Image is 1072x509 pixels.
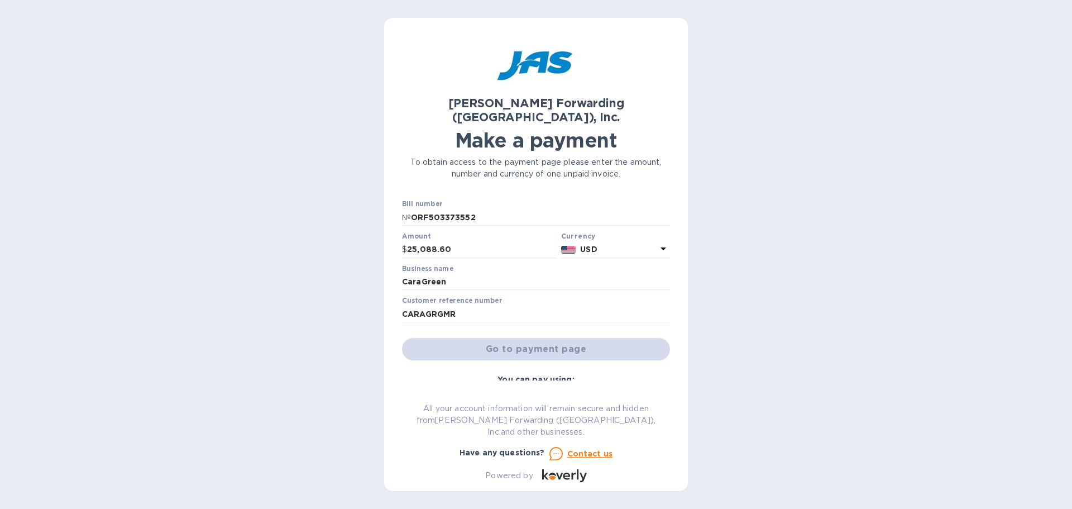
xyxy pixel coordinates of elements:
p: All your account information will remain secure and hidden from [PERSON_NAME] Forwarding ([GEOGRA... [402,403,670,438]
label: Amount [402,233,430,240]
u: Contact us [567,449,613,458]
label: Bill number [402,201,442,208]
b: [PERSON_NAME] Forwarding ([GEOGRAPHIC_DATA]), Inc. [448,96,624,124]
h1: Make a payment [402,129,670,152]
b: USD [580,245,597,254]
input: Enter business name [402,274,670,291]
b: Currency [561,232,596,240]
label: Business name [402,265,453,272]
p: Powered by [485,470,533,482]
p: To obtain access to the payment page please enter the amount, number and currency of one unpaid i... [402,156,670,180]
img: USD [561,246,576,254]
b: Have any questions? [460,448,545,457]
p: $ [402,244,407,255]
p: № [402,212,411,223]
b: You can pay using: [497,375,574,384]
label: Customer reference number [402,298,502,305]
input: Enter bill number [411,209,670,226]
input: 0.00 [407,241,557,258]
input: Enter customer reference number [402,306,670,322]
